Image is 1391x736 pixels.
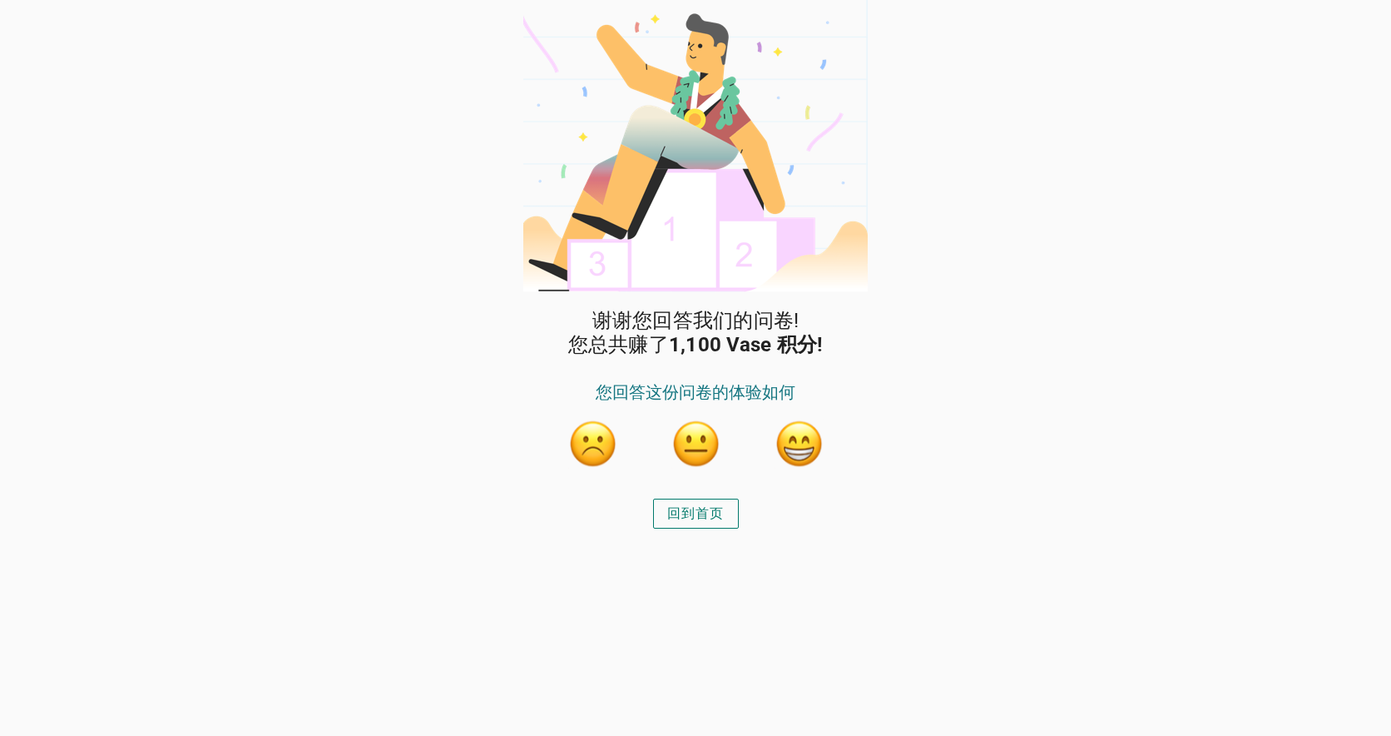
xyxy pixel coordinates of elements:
[568,333,824,357] span: 您总共赚了
[669,333,824,356] strong: 1,100 Vase 积分!
[667,504,725,524] div: 回到首页
[653,499,739,529] button: 回到首页
[541,382,850,419] div: 您回答这份问卷的体验如何
[592,309,799,333] span: 谢谢您回答我们的问卷!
